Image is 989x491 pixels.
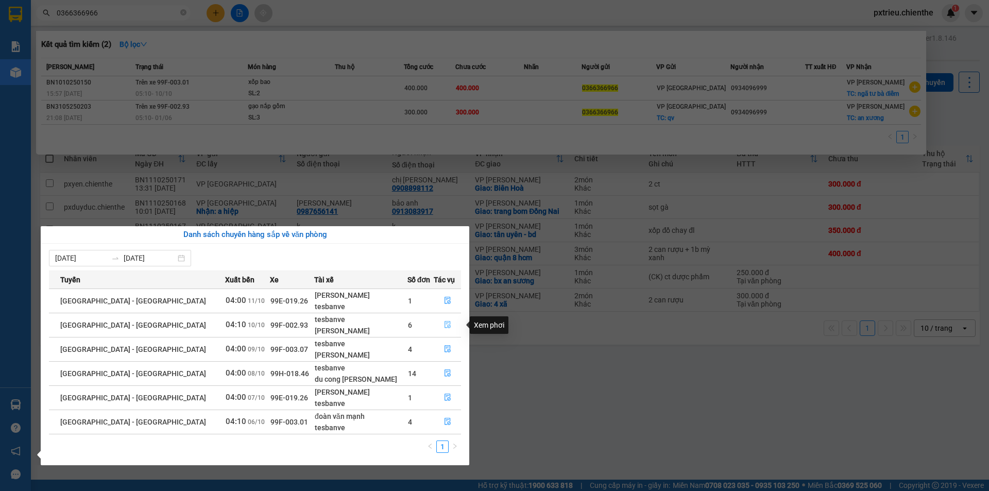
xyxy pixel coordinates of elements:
div: Xem phơi [470,316,508,334]
a: 1 [437,441,448,452]
input: Từ ngày [55,252,107,264]
span: [GEOGRAPHIC_DATA] - [GEOGRAPHIC_DATA] [60,418,206,426]
div: tesbanve [315,362,407,374]
span: 04:00 [226,296,246,305]
div: [PERSON_NAME] [315,325,407,336]
li: Previous Page [424,441,436,453]
div: tesbanve [315,338,407,349]
div: tesbanve [315,314,407,325]
button: file-done [434,293,461,309]
span: Tuyến [60,274,80,285]
span: Tác vụ [434,274,455,285]
span: [GEOGRAPHIC_DATA] - [GEOGRAPHIC_DATA] [60,297,206,305]
span: 04:00 [226,393,246,402]
span: file-done [444,297,451,305]
span: 08/10 [248,370,265,377]
button: file-done [434,317,461,333]
span: 06/10 [248,418,265,426]
span: 4 [408,418,412,426]
span: Tài xế [314,274,334,285]
button: file-done [434,365,461,382]
div: tesbanve [315,301,407,312]
li: Next Page [449,441,461,453]
span: 1 [408,297,412,305]
span: file-done [444,345,451,353]
button: file-done [434,390,461,406]
button: right [449,441,461,453]
button: file-done [434,341,461,358]
button: left [424,441,436,453]
span: [GEOGRAPHIC_DATA] - [GEOGRAPHIC_DATA] [60,321,206,329]
span: 04:00 [226,344,246,353]
span: 10/10 [248,321,265,329]
span: 99F-003.01 [270,418,308,426]
span: 07/10 [248,394,265,401]
span: swap-right [111,254,120,262]
span: 99F-003.07 [270,345,308,353]
div: [PERSON_NAME] [315,386,407,398]
span: [GEOGRAPHIC_DATA] - [GEOGRAPHIC_DATA] [60,369,206,378]
span: 04:10 [226,320,246,329]
span: [GEOGRAPHIC_DATA] - [GEOGRAPHIC_DATA] [60,394,206,402]
span: 99E-019.26 [270,394,308,402]
span: file-done [444,369,451,378]
input: Đến ngày [124,252,176,264]
div: đoàn văn mạnh [315,411,407,422]
span: to [111,254,120,262]
span: 11/10 [248,297,265,304]
span: 04:10 [226,417,246,426]
span: 99H-018.46 [270,369,309,378]
span: Xuất bến [225,274,254,285]
span: file-done [444,321,451,329]
span: right [452,443,458,449]
div: [PERSON_NAME] [315,290,407,301]
span: file-done [444,394,451,402]
button: file-done [434,414,461,430]
span: Xe [270,274,279,285]
div: [PERSON_NAME] [315,349,407,361]
span: 1 [408,394,412,402]
span: [GEOGRAPHIC_DATA] - [GEOGRAPHIC_DATA] [60,345,206,353]
div: tesbanve [315,422,407,433]
span: file-done [444,418,451,426]
span: Số đơn [407,274,431,285]
span: 14 [408,369,416,378]
div: tesbanve [315,398,407,409]
span: 09/10 [248,346,265,353]
span: 04:00 [226,368,246,378]
div: Danh sách chuyến hàng sắp về văn phòng [49,229,461,241]
span: 6 [408,321,412,329]
span: 4 [408,345,412,353]
span: 99F-002.93 [270,321,308,329]
li: 1 [436,441,449,453]
div: du cong [PERSON_NAME] [315,374,407,385]
span: 99E-019.26 [270,297,308,305]
span: left [427,443,433,449]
